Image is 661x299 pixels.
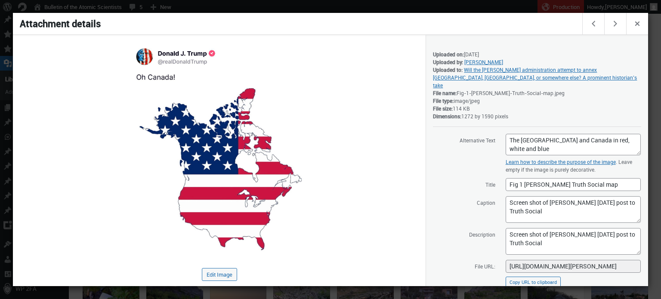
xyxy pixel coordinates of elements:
label: Title [433,178,495,191]
div: Fig-1-[PERSON_NAME]-Truth-Social-map.jpeg [433,89,641,97]
strong: Dimensions: [433,113,461,120]
label: Caption [433,196,495,209]
strong: Uploaded on: [433,51,464,58]
textarea: Screen shot of [PERSON_NAME] [DATE] post to Truth Social [506,196,641,223]
p: . Leave empty if the image is purely decorative. [506,158,641,173]
label: Description [433,228,495,240]
textarea: The [GEOGRAPHIC_DATA] and Canada in red, white and blue [506,134,641,155]
a: [PERSON_NAME] [464,59,503,65]
strong: Uploaded to: [433,66,463,73]
h1: Attachment details [13,13,584,34]
strong: File name: [433,89,457,96]
textarea: Screen shot of [PERSON_NAME] [DATE] post to Truth Social [506,228,641,255]
button: Copy URL to clipboard [506,277,561,288]
strong: File type: [433,97,454,104]
strong: File size: [433,105,453,112]
div: [DATE] [433,50,641,58]
div: 1272 by 1590 pixels [433,112,641,120]
div: image/jpeg [433,97,641,105]
label: Alternative Text [433,133,495,146]
a: Learn how to describe the purpose of the image(opens in a new tab) [506,158,616,165]
div: 114 KB [433,105,641,112]
a: Will the [PERSON_NAME] administration attempt to annex [GEOGRAPHIC_DATA], [GEOGRAPHIC_DATA], or s... [433,66,637,89]
strong: Uploaded by: [433,59,463,65]
label: File URL: [433,259,495,272]
button: Edit Image [202,268,237,281]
